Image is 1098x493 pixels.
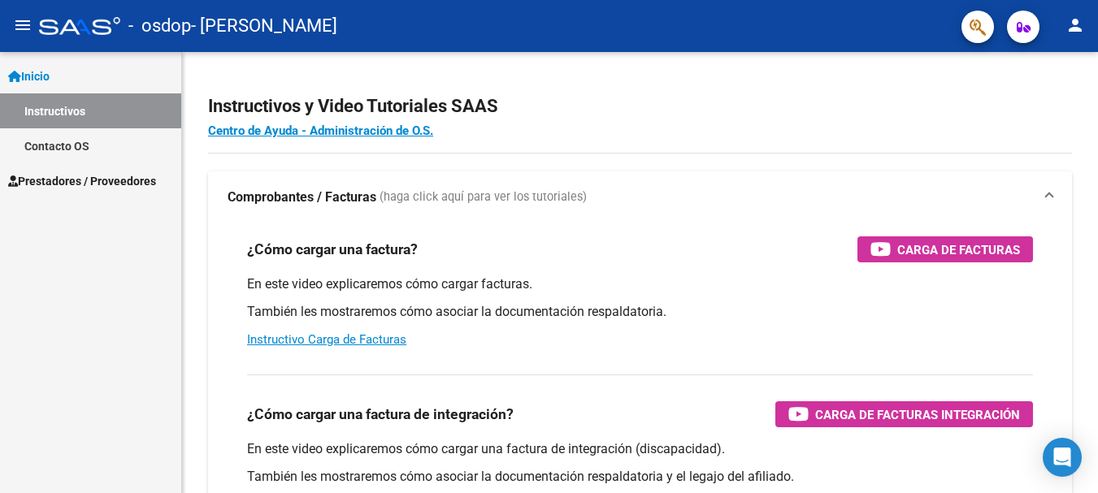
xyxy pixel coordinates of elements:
p: En este video explicaremos cómo cargar una factura de integración (discapacidad). [247,440,1033,458]
p: También les mostraremos cómo asociar la documentación respaldatoria y el legajo del afiliado. [247,468,1033,486]
mat-icon: menu [13,15,33,35]
span: Carga de Facturas [897,240,1020,260]
div: Open Intercom Messenger [1043,438,1082,477]
span: Carga de Facturas Integración [815,404,1020,425]
button: Carga de Facturas Integración [775,401,1033,427]
mat-expansion-panel-header: Comprobantes / Facturas (haga click aquí para ver los tutoriales) [208,171,1072,223]
p: En este video explicaremos cómo cargar facturas. [247,275,1033,293]
strong: Comprobantes / Facturas [228,188,376,206]
span: Inicio [8,67,50,85]
a: Centro de Ayuda - Administración de O.S. [208,123,433,138]
span: - [PERSON_NAME] [191,8,337,44]
mat-icon: person [1065,15,1085,35]
h2: Instructivos y Video Tutoriales SAAS [208,91,1072,122]
button: Carga de Facturas [857,236,1033,262]
a: Instructivo Carga de Facturas [247,332,406,347]
span: - osdop [128,8,191,44]
p: También les mostraremos cómo asociar la documentación respaldatoria. [247,303,1033,321]
span: (haga click aquí para ver los tutoriales) [380,188,587,206]
h3: ¿Cómo cargar una factura de integración? [247,403,514,426]
h3: ¿Cómo cargar una factura? [247,238,418,261]
span: Prestadores / Proveedores [8,172,156,190]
